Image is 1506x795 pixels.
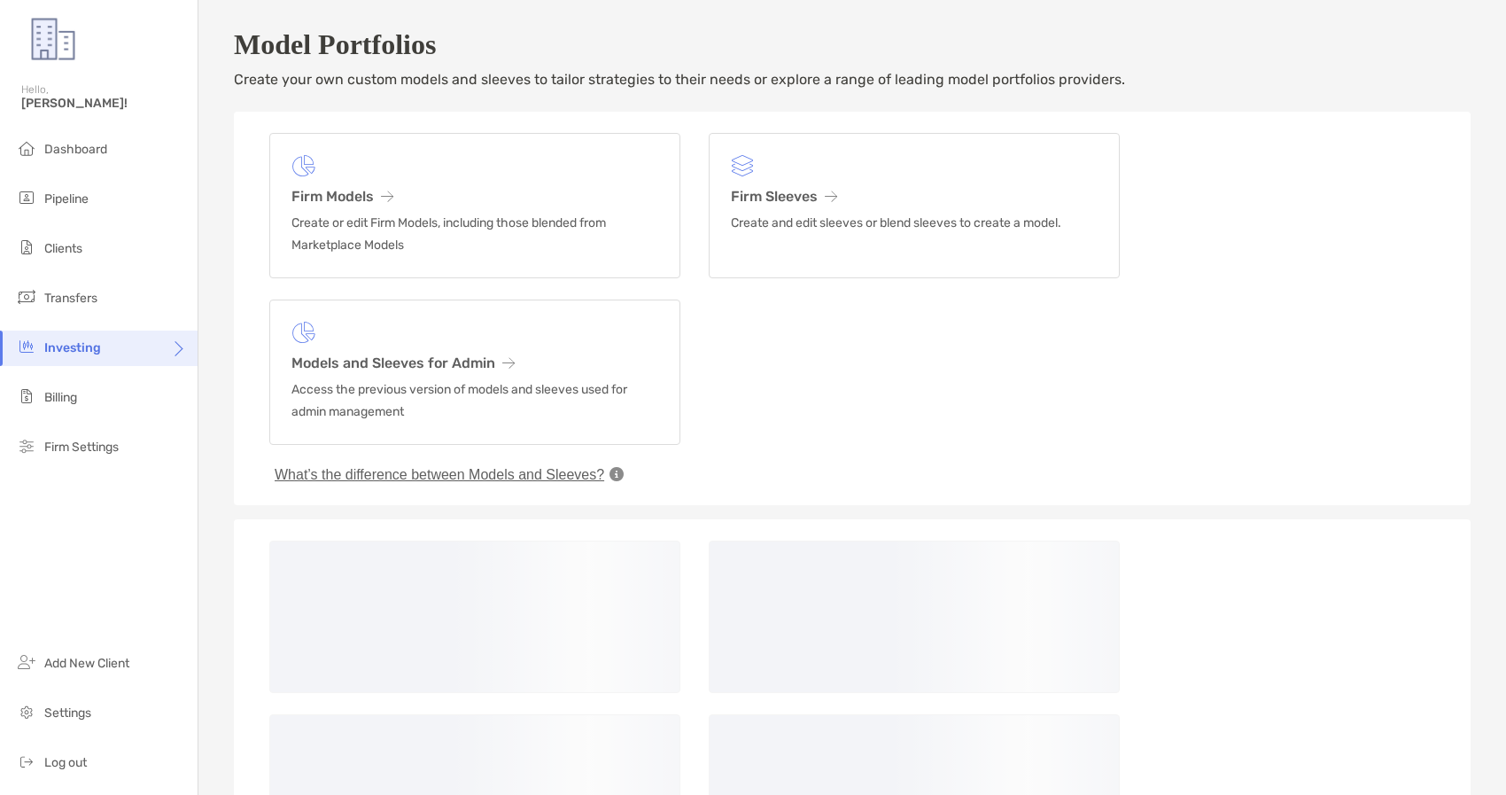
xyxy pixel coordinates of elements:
[16,435,37,456] img: firm-settings icon
[16,651,37,673] img: add_new_client icon
[291,188,658,205] h3: Firm Models
[16,286,37,308] img: transfers icon
[16,137,37,159] img: dashboard icon
[269,300,680,445] a: Models and Sleeves for AdminAccess the previous version of models and sleeves used for admin mana...
[44,440,119,455] span: Firm Settings
[16,187,37,208] img: pipeline icon
[16,237,37,258] img: clients icon
[44,291,97,306] span: Transfers
[269,133,680,278] a: Firm ModelsCreate or edit Firm Models, including those blended from Marketplace Models
[16,336,37,357] img: investing icon
[44,390,77,405] span: Billing
[731,188,1098,205] h3: Firm Sleeves
[731,212,1098,234] p: Create and edit sleeves or blend sleeves to create a model.
[44,191,89,207] span: Pipeline
[709,133,1120,278] a: Firm SleevesCreate and edit sleeves or blend sleeves to create a model.
[234,68,1471,90] p: Create your own custom models and sleeves to tailor strategies to their needs or explore a range ...
[21,7,85,71] img: Zoe Logo
[16,751,37,772] img: logout icon
[234,28,1471,61] h2: Model Portfolios
[291,212,658,256] p: Create or edit Firm Models, including those blended from Marketplace Models
[44,705,91,721] span: Settings
[291,378,658,423] p: Access the previous version of models and sleeves used for admin management
[44,241,82,256] span: Clients
[44,755,87,770] span: Log out
[16,701,37,722] img: settings icon
[21,96,187,111] span: [PERSON_NAME]!
[44,656,129,671] span: Add New Client
[269,466,609,484] button: What’s the difference between Models and Sleeves?
[291,355,658,371] h3: Models and Sleeves for Admin
[44,340,101,355] span: Investing
[16,386,37,407] img: billing icon
[44,142,107,157] span: Dashboard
